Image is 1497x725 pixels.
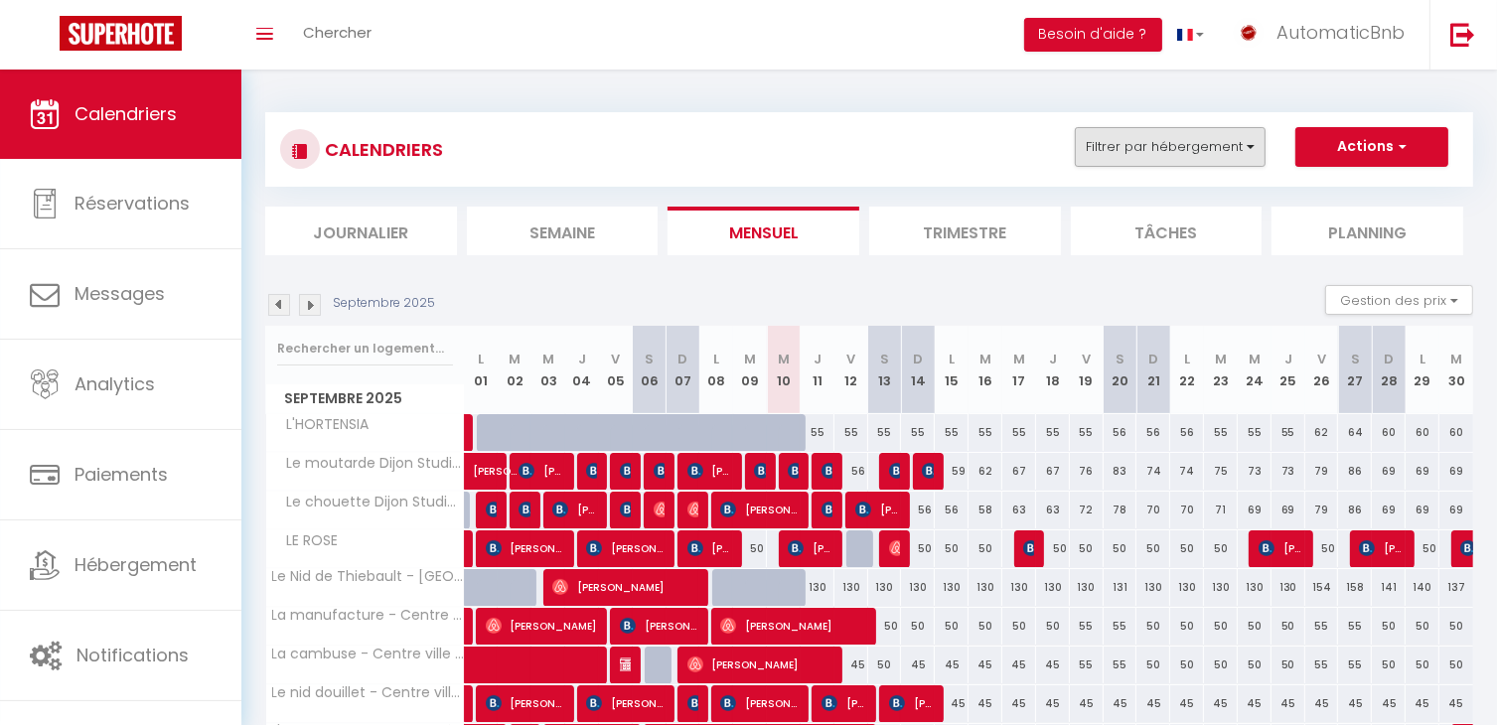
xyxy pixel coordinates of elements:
[869,207,1061,255] li: Trimestre
[620,607,698,645] span: [PERSON_NAME]
[1036,453,1070,490] div: 67
[754,452,765,490] span: Auf der [PERSON_NAME]
[1136,685,1170,722] div: 45
[935,326,969,414] th: 15
[486,607,598,645] span: [PERSON_NAME]
[1136,326,1170,414] th: 21
[1070,608,1104,645] div: 55
[687,684,698,722] span: [PERSON_NAME]
[720,491,799,528] span: [PERSON_NAME]
[720,684,799,722] span: [PERSON_NAME]
[269,492,468,513] span: Le chouette Dijon Studios
[1070,569,1104,606] div: 130
[801,569,834,606] div: 130
[901,647,935,683] div: 45
[1104,685,1137,722] div: 45
[531,326,565,414] th: 03
[935,685,969,722] div: 45
[713,350,719,368] abbr: L
[498,326,531,414] th: 02
[767,326,801,414] th: 10
[733,530,767,567] div: 50
[75,101,177,126] span: Calendriers
[834,414,868,451] div: 55
[473,442,519,480] span: [PERSON_NAME]
[687,491,698,528] span: Remy Gentaire
[509,350,521,368] abbr: M
[1104,569,1137,606] div: 131
[586,529,665,567] span: [PERSON_NAME]
[1036,685,1070,722] div: 45
[901,569,935,606] div: 130
[303,22,372,43] span: Chercher
[1036,492,1070,528] div: 63
[1136,569,1170,606] div: 130
[269,530,344,552] span: LE ROSE
[1036,608,1070,645] div: 50
[478,350,484,368] abbr: L
[1136,414,1170,451] div: 56
[1136,647,1170,683] div: 50
[935,530,969,567] div: 50
[1070,453,1104,490] div: 76
[599,326,633,414] th: 05
[935,608,969,645] div: 50
[1450,22,1475,47] img: logout
[913,350,923,368] abbr: D
[1002,647,1036,683] div: 45
[969,569,1002,606] div: 130
[1013,350,1025,368] abbr: M
[834,647,868,683] div: 45
[969,414,1002,451] div: 55
[269,647,468,661] span: La cambuse - Centre ville - 3 étoiles
[552,568,698,606] span: [PERSON_NAME]
[901,530,935,567] div: 50
[1075,127,1266,167] button: Filtrer par hébergement
[1049,350,1057,368] abbr: J
[1070,685,1104,722] div: 45
[1036,414,1070,451] div: 55
[667,326,700,414] th: 07
[320,127,443,172] h3: CALENDRIERS
[687,646,833,683] span: [PERSON_NAME]
[611,350,620,368] abbr: V
[822,491,832,528] span: [PERSON_NAME]
[969,326,1002,414] th: 16
[1104,647,1137,683] div: 55
[1148,350,1158,368] abbr: D
[1136,530,1170,567] div: 50
[1036,569,1070,606] div: 130
[486,529,564,567] span: [PERSON_NAME]
[834,453,868,490] div: 56
[1104,492,1137,528] div: 78
[935,453,969,490] div: 59
[76,643,189,667] span: Notifications
[465,326,499,414] th: 01
[75,371,155,396] span: Analytics
[846,350,855,368] abbr: V
[699,326,733,414] th: 08
[901,492,935,528] div: 56
[578,350,586,368] abbr: J
[542,350,554,368] abbr: M
[788,529,832,567] span: [PERSON_NAME]
[889,452,900,490] span: [PERSON_NAME]
[269,569,468,584] span: Le Nid de Thiebault - [GEOGRAPHIC_DATA]
[935,414,969,451] div: 55
[519,452,563,490] span: [PERSON_NAME]
[822,452,832,490] span: [PERSON_NAME]
[1070,530,1104,567] div: 50
[620,452,631,490] span: [PERSON_NAME]
[1104,530,1137,567] div: 50
[1002,569,1036,606] div: 130
[1136,608,1170,645] div: 50
[668,207,859,255] li: Mensuel
[889,684,934,722] span: [PERSON_NAME]
[519,491,529,528] span: [PERSON_NAME]
[269,608,468,623] span: La manufacture - Centre ville - 3 étoiles
[266,384,464,413] span: Septembre 2025
[75,191,190,216] span: Réservations
[1002,492,1036,528] div: 63
[645,350,654,368] abbr: S
[465,453,499,491] a: [PERSON_NAME]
